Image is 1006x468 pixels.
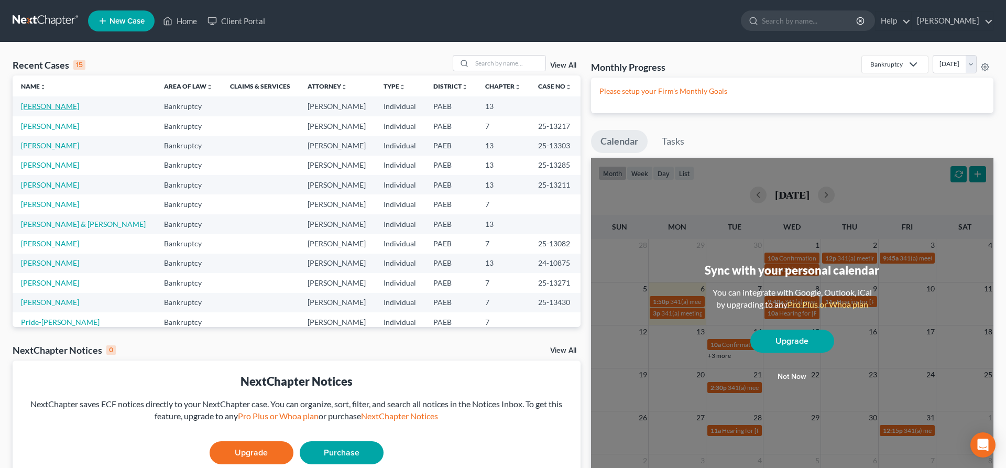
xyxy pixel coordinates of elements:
[375,96,425,116] td: Individual
[485,82,521,90] a: Chapterunfold_more
[433,82,468,90] a: Districtunfold_more
[156,175,222,194] td: Bankruptcy
[299,293,375,312] td: [PERSON_NAME]
[750,330,834,353] a: Upgrade
[425,175,477,194] td: PAEB
[106,345,116,355] div: 0
[300,441,384,464] a: Purchase
[425,214,477,234] td: PAEB
[238,411,319,421] a: Pro Plus or Whoa plan
[21,318,100,326] a: Pride-[PERSON_NAME]
[299,234,375,253] td: [PERSON_NAME]
[299,194,375,214] td: [PERSON_NAME]
[21,220,146,228] a: [PERSON_NAME] & [PERSON_NAME]
[477,273,530,292] td: 7
[375,116,425,136] td: Individual
[652,130,694,153] a: Tasks
[21,122,79,130] a: [PERSON_NAME]
[425,312,477,332] td: PAEB
[530,136,581,155] td: 25-13303
[970,432,996,458] div: Open Intercom Messenger
[550,62,576,69] a: View All
[762,11,858,30] input: Search by name...
[156,293,222,312] td: Bankruptcy
[21,298,79,307] a: [PERSON_NAME]
[375,312,425,332] td: Individual
[156,273,222,292] td: Bankruptcy
[550,347,576,354] a: View All
[156,116,222,136] td: Bankruptcy
[477,312,530,332] td: 7
[375,293,425,312] td: Individual
[705,262,879,278] div: Sync with your personal calendar
[158,12,202,30] a: Home
[425,293,477,312] td: PAEB
[530,293,581,312] td: 25-13430
[21,278,79,287] a: [PERSON_NAME]
[912,12,993,30] a: [PERSON_NAME]
[156,312,222,332] td: Bankruptcy
[477,214,530,234] td: 13
[375,136,425,155] td: Individual
[788,299,868,309] a: Pro Plus or Whoa plan
[299,96,375,116] td: [PERSON_NAME]
[375,194,425,214] td: Individual
[375,254,425,273] td: Individual
[425,254,477,273] td: PAEB
[462,84,468,90] i: unfold_more
[425,96,477,116] td: PAEB
[708,287,876,311] div: You can integrate with Google, Outlook, iCal by upgrading to any
[110,17,145,25] span: New Case
[375,214,425,234] td: Individual
[13,344,116,356] div: NextChapter Notices
[222,75,299,96] th: Claims & Services
[13,59,85,71] div: Recent Cases
[530,254,581,273] td: 24-10875
[591,61,665,73] h3: Monthly Progress
[73,60,85,70] div: 15
[21,258,79,267] a: [PERSON_NAME]
[299,312,375,332] td: [PERSON_NAME]
[477,175,530,194] td: 13
[206,84,213,90] i: unfold_more
[164,82,213,90] a: Area of Lawunfold_more
[477,293,530,312] td: 7
[21,200,79,209] a: [PERSON_NAME]
[870,60,903,69] div: Bankruptcy
[425,116,477,136] td: PAEB
[308,82,347,90] a: Attorneyunfold_more
[21,102,79,111] a: [PERSON_NAME]
[425,234,477,253] td: PAEB
[425,156,477,175] td: PAEB
[299,156,375,175] td: [PERSON_NAME]
[299,175,375,194] td: [PERSON_NAME]
[21,180,79,189] a: [PERSON_NAME]
[530,156,581,175] td: 25-13285
[477,156,530,175] td: 13
[477,116,530,136] td: 7
[299,136,375,155] td: [PERSON_NAME]
[425,194,477,214] td: PAEB
[40,84,46,90] i: unfold_more
[425,136,477,155] td: PAEB
[156,194,222,214] td: Bankruptcy
[21,239,79,248] a: [PERSON_NAME]
[21,82,46,90] a: Nameunfold_more
[515,84,521,90] i: unfold_more
[156,136,222,155] td: Bankruptcy
[156,254,222,273] td: Bankruptcy
[530,273,581,292] td: 25-13271
[299,116,375,136] td: [PERSON_NAME]
[530,116,581,136] td: 25-13217
[375,273,425,292] td: Individual
[21,141,79,150] a: [PERSON_NAME]
[21,160,79,169] a: [PERSON_NAME]
[591,130,648,153] a: Calendar
[477,254,530,273] td: 13
[375,156,425,175] td: Individual
[156,96,222,116] td: Bankruptcy
[375,234,425,253] td: Individual
[361,411,438,421] a: NextChapter Notices
[477,194,530,214] td: 7
[375,175,425,194] td: Individual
